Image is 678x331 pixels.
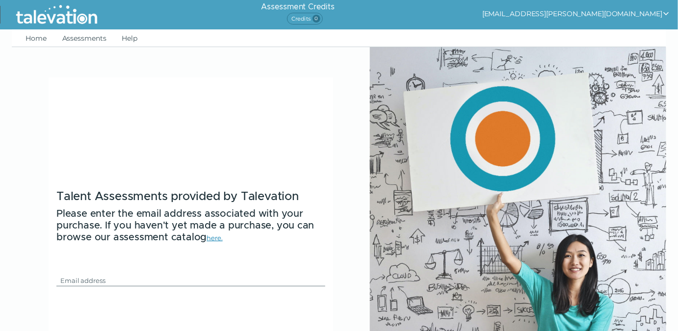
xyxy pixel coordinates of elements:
[56,275,313,286] input: Email address
[207,234,223,242] a: here.
[60,29,108,47] a: Assessments
[12,2,102,27] img: Talevation_Logo_Transparent_white.png
[287,13,323,25] span: Credits
[482,8,670,20] button: show user actions
[261,1,334,13] h6: Assessment Credits
[56,208,325,243] h5: Please enter the email address associated with your purchase. If you haven't yet made a purchase,...
[120,29,140,47] a: Help
[56,188,325,204] h3: Talent Assessments provided by Talevation
[313,15,320,23] span: 0
[24,29,49,47] a: Home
